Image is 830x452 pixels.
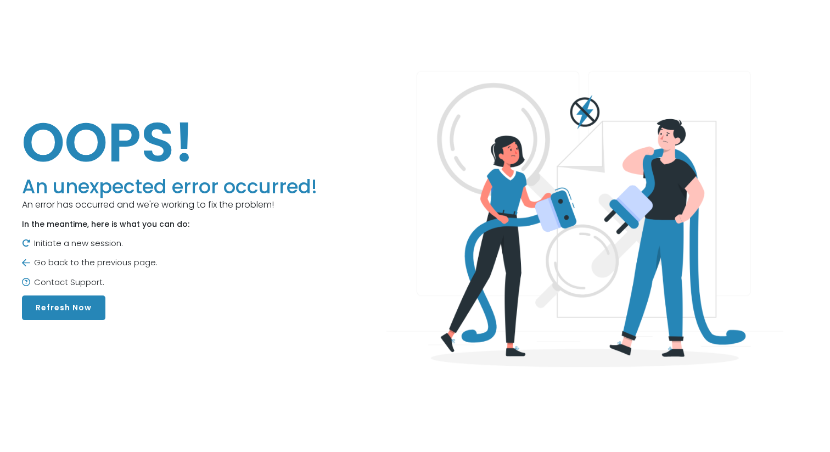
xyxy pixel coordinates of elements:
h1: OOPS! [22,109,317,175]
p: An error has occurred and we're working to fix the problem! [22,198,317,211]
p: In the meantime, here is what you can do: [22,219,317,230]
p: Contact Support. [22,276,317,289]
p: Initiate a new session. [22,237,317,250]
p: Go back to the previous page. [22,256,317,269]
h3: An unexpected error occurred! [22,175,317,198]
button: Refresh Now [22,295,105,320]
